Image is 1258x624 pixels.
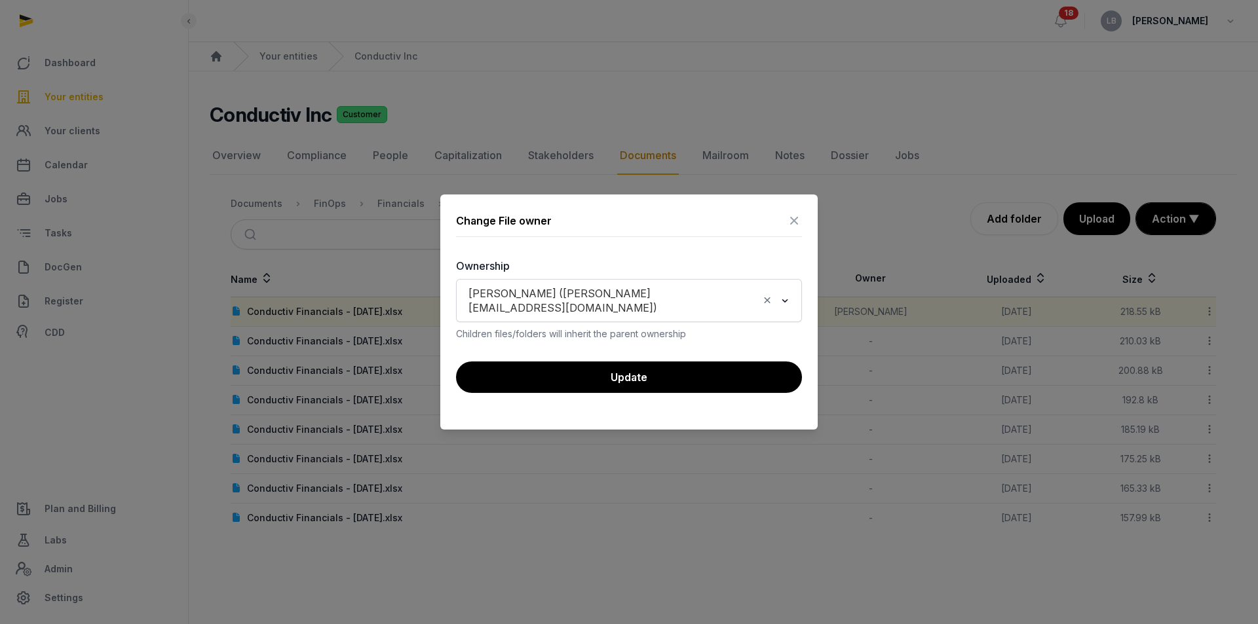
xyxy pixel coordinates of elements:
[463,283,795,319] div: Search for option
[456,327,802,340] div: Children files/folders will inherit the parent ownership
[456,361,802,393] button: Update
[748,285,758,316] input: Search for option
[456,258,802,274] label: Ownership
[456,213,552,229] div: Change File owner
[761,291,773,310] button: Clear Selected
[465,285,745,316] span: [PERSON_NAME] ([PERSON_NAME][EMAIL_ADDRESS][DOMAIN_NAME])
